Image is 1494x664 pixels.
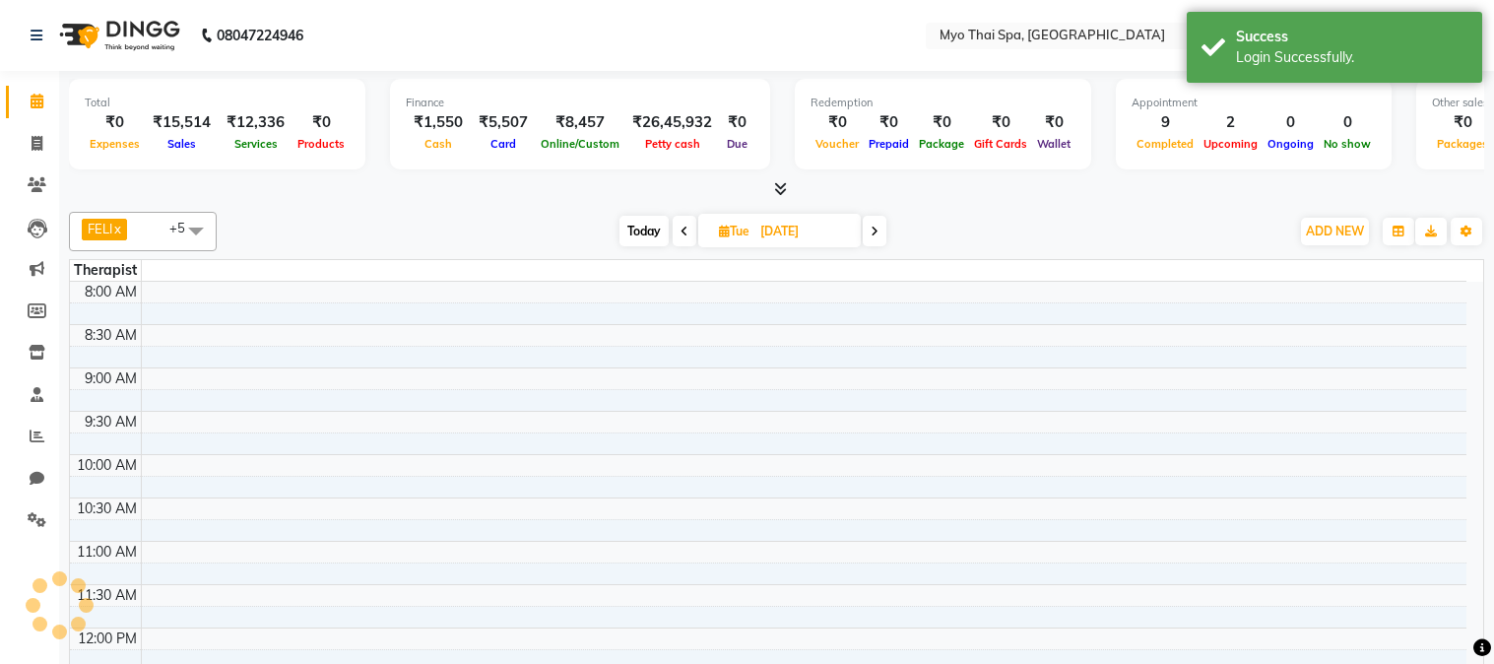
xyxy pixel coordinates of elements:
[420,137,457,151] span: Cash
[1236,27,1467,47] div: Success
[624,111,720,134] div: ₹26,45,932
[619,216,669,246] span: Today
[406,95,754,111] div: Finance
[754,217,853,246] input: 2025-09-23
[722,137,752,151] span: Due
[406,111,471,134] div: ₹1,550
[1199,137,1263,151] span: Upcoming
[85,137,145,151] span: Expenses
[1306,224,1364,238] span: ADD NEW
[1132,111,1199,134] div: 9
[640,137,705,151] span: Petty cash
[1199,111,1263,134] div: 2
[73,498,141,519] div: 10:30 AM
[471,111,536,134] div: ₹5,507
[914,137,969,151] span: Package
[969,137,1032,151] span: Gift Cards
[112,221,121,236] a: x
[1319,111,1376,134] div: 0
[85,111,145,134] div: ₹0
[1032,137,1075,151] span: Wallet
[720,111,754,134] div: ₹0
[70,260,141,281] div: Therapist
[1301,218,1369,245] button: ADD NEW
[162,137,201,151] span: Sales
[73,585,141,606] div: 11:30 AM
[914,111,969,134] div: ₹0
[1236,47,1467,68] div: Login Successfully.
[1132,95,1376,111] div: Appointment
[811,111,864,134] div: ₹0
[1432,137,1493,151] span: Packages
[1263,137,1319,151] span: Ongoing
[73,455,141,476] div: 10:00 AM
[864,137,914,151] span: Prepaid
[536,111,624,134] div: ₹8,457
[1032,111,1075,134] div: ₹0
[217,8,303,63] b: 08047224946
[81,368,141,389] div: 9:00 AM
[292,137,350,151] span: Products
[486,137,521,151] span: Card
[969,111,1032,134] div: ₹0
[811,137,864,151] span: Voucher
[74,629,141,649] div: 12:00 PM
[1432,111,1493,134] div: ₹0
[536,137,624,151] span: Online/Custom
[169,220,200,235] span: +5
[1263,111,1319,134] div: 0
[73,542,141,563] div: 11:00 AM
[811,95,1075,111] div: Redemption
[864,111,914,134] div: ₹0
[1319,137,1376,151] span: No show
[219,111,292,134] div: ₹12,336
[81,325,141,346] div: 8:30 AM
[714,224,754,238] span: Tue
[50,8,185,63] img: logo
[85,95,350,111] div: Total
[81,412,141,432] div: 9:30 AM
[88,221,112,236] span: FELI
[292,111,350,134] div: ₹0
[229,137,283,151] span: Services
[81,282,141,302] div: 8:00 AM
[145,111,219,134] div: ₹15,514
[1132,137,1199,151] span: Completed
